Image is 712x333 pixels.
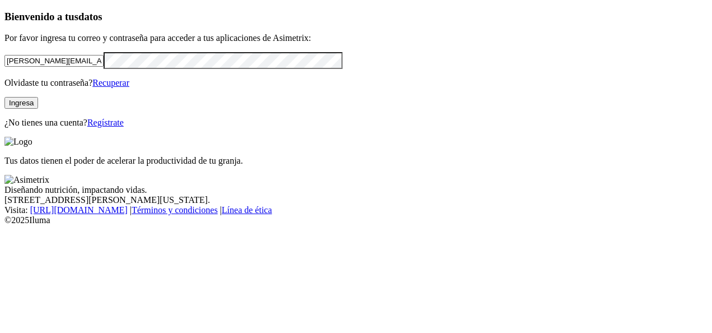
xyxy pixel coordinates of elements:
p: Tus datos tienen el poder de acelerar la productividad de tu granja. [4,156,708,166]
span: datos [78,11,102,22]
p: Olvidaste tu contraseña? [4,78,708,88]
p: Por favor ingresa tu correo y contraseña para acceder a tus aplicaciones de Asimetrix: [4,33,708,43]
a: Línea de ética [222,205,272,215]
div: Visita : | | [4,205,708,215]
a: Regístrate [87,118,124,127]
button: Ingresa [4,97,38,109]
a: Recuperar [92,78,129,87]
h3: Bienvenido a tus [4,11,708,23]
a: Términos y condiciones [132,205,218,215]
div: © 2025 Iluma [4,215,708,225]
div: Diseñando nutrición, impactando vidas. [4,185,708,195]
p: ¿No tienes una cuenta? [4,118,708,128]
a: [URL][DOMAIN_NAME] [30,205,128,215]
img: Logo [4,137,32,147]
input: Tu correo [4,55,104,67]
div: [STREET_ADDRESS][PERSON_NAME][US_STATE]. [4,195,708,205]
img: Asimetrix [4,175,49,185]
